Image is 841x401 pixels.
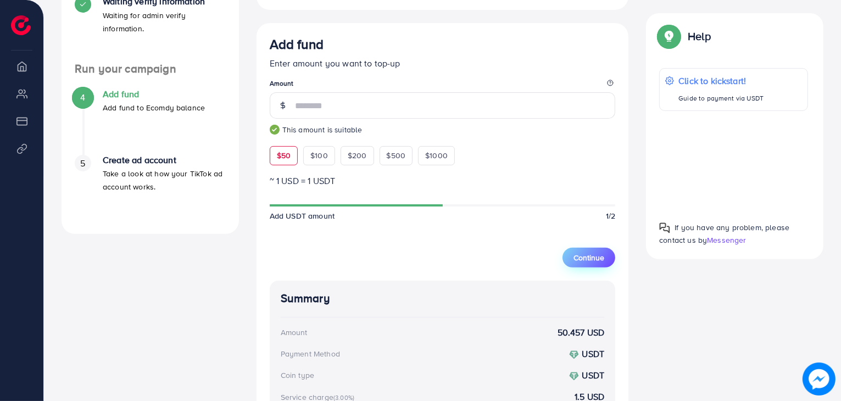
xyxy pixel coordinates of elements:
img: image [803,363,836,396]
p: Click to kickstart! [678,74,764,87]
img: logo [11,15,31,35]
strong: USDT [582,369,605,381]
p: ~ 1 USD = 1 USDT [270,174,616,187]
span: Continue [573,252,604,263]
p: Add fund to Ecomdy balance [103,101,205,114]
span: 1/2 [606,210,615,221]
legend: Amount [270,79,616,92]
span: 5 [80,157,85,170]
h4: Run your campaign [62,62,239,76]
li: Add fund [62,89,239,155]
strong: USDT [582,348,605,360]
small: This amount is suitable [270,124,616,135]
img: coin [569,350,579,360]
h4: Add fund [103,89,205,99]
img: Popup guide [659,222,670,233]
span: 4 [80,91,85,104]
h4: Create ad account [103,155,226,165]
h4: Summary [281,292,605,305]
span: $500 [387,150,406,161]
div: Coin type [281,370,314,381]
li: Create ad account [62,155,239,221]
p: Enter amount you want to top-up [270,57,616,70]
span: If you have any problem, please contact us by [659,222,789,246]
p: Take a look at how your TikTok ad account works. [103,167,226,193]
div: Amount [281,327,308,338]
p: Help [688,30,711,43]
strong: 50.457 USD [558,326,605,339]
img: Popup guide [659,26,679,46]
span: $50 [277,150,291,161]
span: Messenger [707,235,746,246]
p: Guide to payment via USDT [678,92,764,105]
h3: Add fund [270,36,324,52]
img: guide [270,125,280,135]
img: coin [569,371,579,381]
div: Payment Method [281,348,340,359]
span: $200 [348,150,367,161]
button: Continue [562,248,615,268]
p: Waiting for admin verify information. [103,9,226,35]
span: $100 [310,150,328,161]
span: $1000 [425,150,448,161]
span: Add USDT amount [270,210,335,221]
